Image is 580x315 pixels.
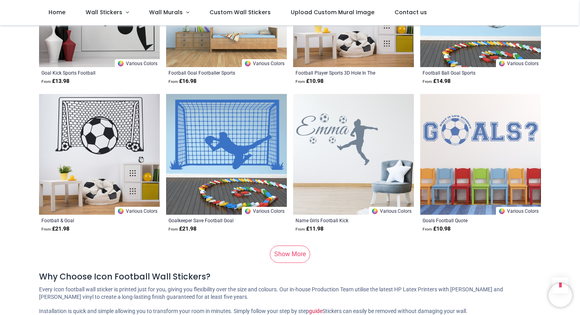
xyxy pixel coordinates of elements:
[291,8,374,16] span: Upload Custom Mural Image
[166,94,287,215] img: Goalkeeper Save Football Goal Wall Sticker
[496,59,541,67] a: Various Colors
[39,286,541,301] p: Every Icon football wall sticker is printed just for you, giving you flexibility over the size an...
[149,8,183,16] span: Wall Murals
[210,8,271,16] span: Custom Wall Stickers
[41,225,69,233] strong: £ 21.98
[309,308,322,314] a: guide
[548,283,572,307] iframe: Brevo live chat
[41,77,69,85] strong: £ 13.98
[115,207,160,215] a: Various Colors
[41,69,134,76] a: Goal Kick Sports Football
[423,227,432,231] span: From
[117,60,124,67] img: Color Wheel
[420,94,541,215] img: Goals Football Quote Wall Sticker
[41,227,51,231] span: From
[423,69,515,76] a: Football Ball Goal Sports
[296,225,324,233] strong: £ 11.98
[242,59,287,67] a: Various Colors
[86,8,122,16] span: Wall Stickers
[369,207,414,215] a: Various Colors
[41,217,134,223] a: Football & Goal
[496,207,541,215] a: Various Colors
[168,217,261,223] a: Goalkeeper Save Football Goal
[168,225,196,233] strong: £ 21.98
[296,69,388,76] a: Football Player Sports 3D Hole In The
[423,79,432,84] span: From
[296,77,324,85] strong: £ 10.98
[49,8,65,16] span: Home
[39,271,541,282] h4: Why Choose Icon Football Wall Stickers?
[117,208,124,215] img: Color Wheel
[371,208,378,215] img: Color Wheel
[168,227,178,231] span: From
[244,208,251,215] img: Color Wheel
[296,227,305,231] span: From
[39,94,160,215] img: Football & Goal Wall Sticker
[395,8,427,16] span: Contact us
[498,208,505,215] img: Color Wheel
[244,60,251,67] img: Color Wheel
[296,79,305,84] span: From
[41,79,51,84] span: From
[293,94,414,215] img: Personalised Name Girls Football Kick Wall Sticker
[168,77,196,85] strong: £ 16.98
[296,217,388,223] a: Name Girls Football Kick
[498,60,505,67] img: Color Wheel
[242,207,287,215] a: Various Colors
[168,69,261,76] a: Football Goal Footballer Sports
[168,79,178,84] span: From
[423,217,515,223] a: Goals Football Quote
[423,77,451,85] strong: £ 14.98
[270,246,310,263] a: Show More
[115,59,160,67] a: Various Colors
[423,225,451,233] strong: £ 10.98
